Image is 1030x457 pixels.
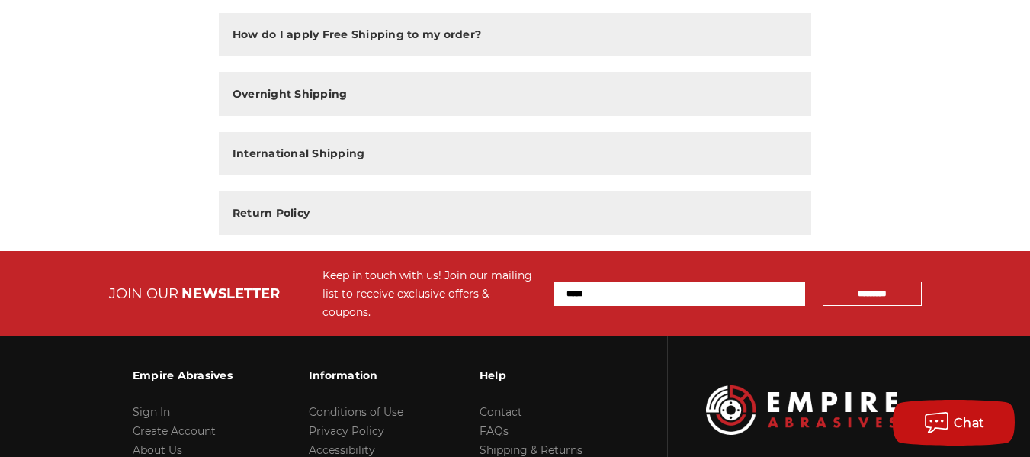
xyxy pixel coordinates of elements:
[109,285,178,302] span: JOIN OUR
[219,13,811,56] button: How do I apply Free Shipping to my order?
[480,405,522,419] a: Contact
[181,285,280,302] span: NEWSLETTER
[233,205,310,221] h2: Return Policy
[480,443,582,457] a: Shipping & Returns
[309,359,403,391] h3: Information
[219,191,811,235] button: Return Policy
[309,443,375,457] a: Accessibility
[893,400,1015,446] button: Chat
[233,27,481,43] h2: How do I apply Free Shipping to my order?
[219,132,811,175] button: International Shipping
[480,424,509,438] a: FAQs
[233,146,365,162] h2: International Shipping
[133,424,216,438] a: Create Account
[133,359,233,391] h3: Empire Abrasives
[954,416,985,430] span: Chat
[309,424,384,438] a: Privacy Policy
[219,72,811,116] button: Overnight Shipping
[233,86,348,102] h2: Overnight Shipping
[480,359,582,391] h3: Help
[706,385,897,435] img: Empire Abrasives Logo Image
[133,405,170,419] a: Sign In
[322,266,538,321] div: Keep in touch with us! Join our mailing list to receive exclusive offers & coupons.
[133,443,182,457] a: About Us
[309,405,403,419] a: Conditions of Use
